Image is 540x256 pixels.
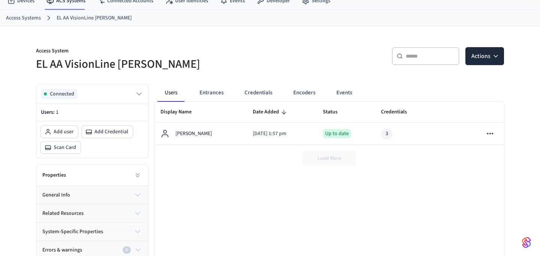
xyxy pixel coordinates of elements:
span: general info [42,191,70,199]
a: Access Systems [6,14,41,22]
button: Add user [41,126,78,138]
span: system-specific properties [42,228,103,236]
span: Display Name [160,106,201,118]
div: 3 [385,130,388,138]
span: 1 [56,109,58,116]
p: Users: [41,109,144,116]
button: Scan Card [41,141,81,153]
p: Access System [36,47,265,57]
button: system-specific properties [36,223,148,241]
button: related resources [36,204,148,222]
h2: Properties [42,171,66,179]
h5: EL AA VisionLine [PERSON_NAME] [36,57,265,72]
table: sticky table [154,102,504,145]
a: EL AA VisionLine [PERSON_NAME] [57,14,132,22]
button: Actions [465,47,504,65]
button: Entrances [193,84,229,102]
button: Events [330,84,358,102]
span: Date Added [253,106,289,118]
button: Users [157,84,184,102]
span: Credentials [381,106,417,118]
span: Status [323,106,347,118]
span: Scan Card [54,144,76,151]
div: Up to date [323,129,351,138]
span: Add user [54,128,73,135]
img: SeamLogoGradient.69752ec5.svg [522,237,531,249]
button: Encoders [287,84,321,102]
p: [DATE] 1:57 pm [253,130,310,138]
span: Add Credential [94,128,128,135]
p: [PERSON_NAME] [175,130,212,138]
span: related resources [42,210,84,217]
span: Connected [50,90,74,98]
div: 0 [123,246,131,254]
button: general info [36,186,148,204]
span: Errors & warnings [42,246,82,254]
button: Connected [41,89,144,99]
button: Credentials [238,84,278,102]
button: Add Credential [82,126,133,138]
